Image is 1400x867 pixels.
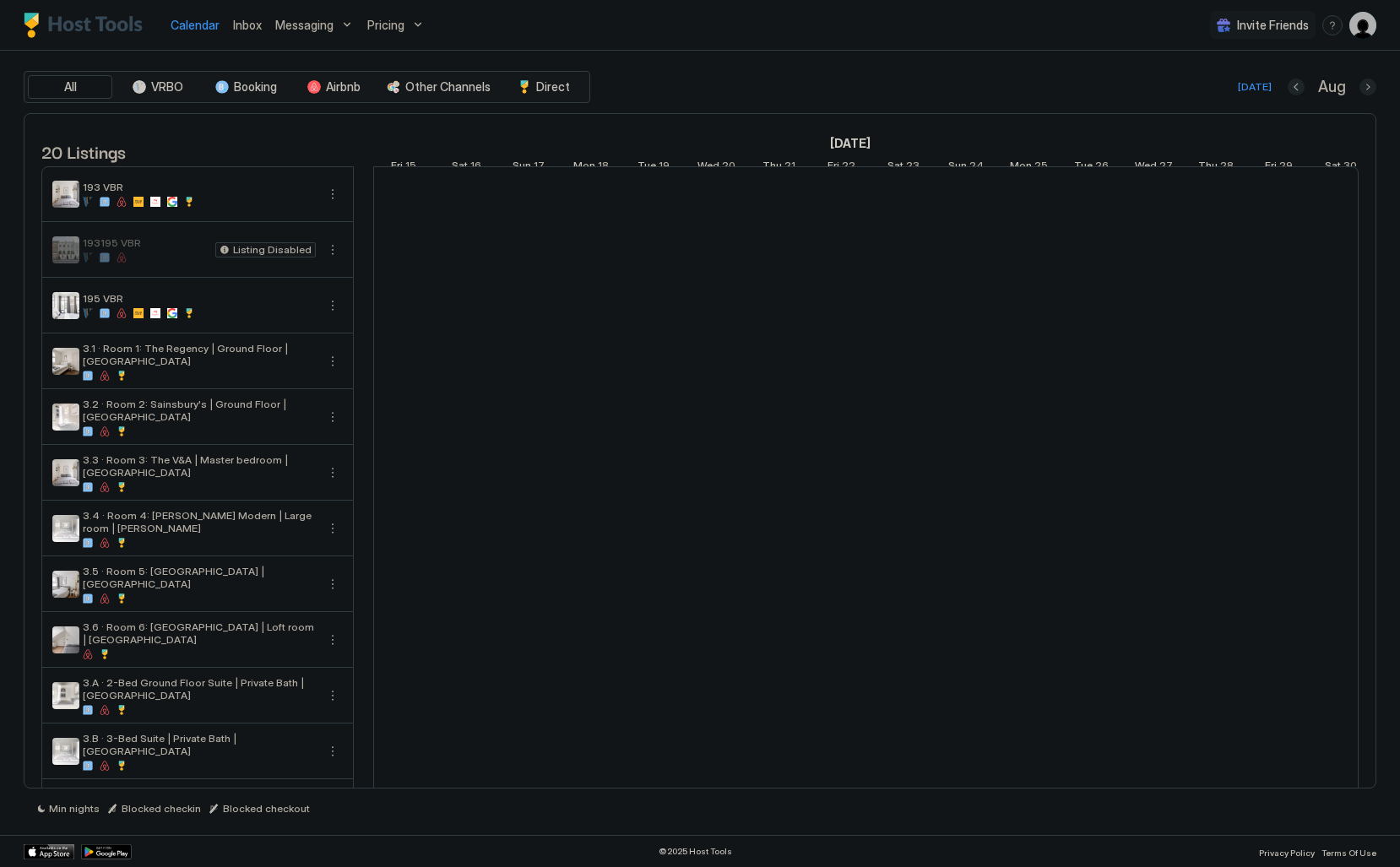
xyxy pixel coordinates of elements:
span: Fri [391,159,403,176]
span: 3.4 · Room 4: [PERSON_NAME] Modern | Large room | [PERSON_NAME] [83,509,316,534]
span: Fri [1265,159,1277,176]
span: Invite Friends [1237,18,1309,33]
button: More options [323,407,343,427]
span: 193 VBR [83,181,316,193]
span: Thu [762,159,782,176]
div: listing image [52,348,79,375]
span: Pricing [367,18,404,33]
span: 19 [659,159,670,176]
span: 22 [842,159,855,176]
span: Thu [1198,159,1218,176]
div: menu [323,184,343,204]
div: menu [323,463,343,483]
div: listing image [52,181,79,208]
button: More options [323,351,343,371]
button: All [28,75,112,99]
a: August 29, 2025 [1261,155,1297,180]
span: 29 [1279,159,1293,176]
a: August 16, 2025 [448,155,486,180]
span: 193195 VBR [83,236,209,249]
span: 3.1 · Room 1: The Regency | Ground Floor | [GEOGRAPHIC_DATA] [83,342,316,367]
div: menu [323,295,343,316]
span: Wed [697,159,719,176]
a: August 27, 2025 [1131,155,1177,180]
span: All [64,79,77,95]
div: listing image [52,571,79,598]
a: Calendar [171,16,220,34]
span: Sat [887,159,903,176]
span: Fri [828,159,839,176]
button: VRBO [116,75,200,99]
button: [DATE] [1235,77,1274,97]
div: menu [323,407,343,427]
span: 3.5 · Room 5: [GEOGRAPHIC_DATA] | [GEOGRAPHIC_DATA] [83,565,316,590]
span: Tue [638,159,656,176]
span: 20 [722,159,735,176]
span: Terms Of Use [1321,848,1376,858]
a: August 1, 2025 [826,131,875,155]
button: More options [323,518,343,539]
a: August 25, 2025 [1006,155,1052,180]
span: Booking [234,79,277,95]
div: listing image [52,292,79,319]
span: VRBO [151,79,183,95]
div: menu [323,351,343,371]
span: Airbnb [326,79,361,95]
span: 27 [1159,159,1173,176]
a: August 24, 2025 [944,155,988,180]
div: menu [323,741,343,761]
span: Wed [1135,159,1157,176]
button: Direct [502,75,586,99]
span: 17 [534,159,545,176]
span: 20 Listings [41,138,126,164]
button: Airbnb [291,75,376,99]
div: tab-group [24,71,590,103]
button: More options [323,685,343,706]
div: menu [1322,15,1343,35]
span: 16 [470,159,481,176]
span: 25 [1034,159,1048,176]
span: 15 [405,159,416,176]
a: Host Tools Logo [24,13,150,38]
div: listing image [52,626,79,653]
span: 3.B · 3-Bed Suite | Private Bath | [GEOGRAPHIC_DATA] [83,732,316,757]
div: [DATE] [1238,79,1272,95]
a: August 15, 2025 [387,155,421,180]
span: Aug [1318,78,1346,97]
span: Sat [1325,159,1341,176]
span: Mon [1010,159,1032,176]
span: Direct [536,79,570,95]
span: Sat [452,159,468,176]
div: User profile [1349,12,1376,39]
button: More options [323,630,343,650]
a: August 19, 2025 [633,155,674,180]
div: menu [323,574,343,594]
a: Google Play Store [81,844,132,859]
div: listing image [52,515,79,542]
div: listing image [52,738,79,765]
span: 30 [1343,159,1357,176]
div: listing image [52,236,79,263]
a: August 28, 2025 [1194,155,1238,180]
span: Blocked checkout [223,802,310,815]
span: 195 VBR [83,292,316,305]
a: App Store [24,844,74,859]
span: 23 [906,159,920,176]
button: Booking [203,75,288,99]
span: 28 [1220,159,1234,176]
a: August 22, 2025 [823,155,860,180]
span: 26 [1095,159,1109,176]
button: More options [323,741,343,761]
span: 3.6 · Room 6: [GEOGRAPHIC_DATA] | Loft room | [GEOGRAPHIC_DATA] [83,620,316,646]
span: Min nights [49,802,100,815]
span: Sun [948,159,967,176]
div: listing image [52,682,79,709]
a: August 26, 2025 [1070,155,1113,180]
a: August 21, 2025 [758,155,800,180]
a: Terms Of Use [1321,843,1376,860]
span: Mon [573,159,595,176]
button: Next month [1359,79,1376,95]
